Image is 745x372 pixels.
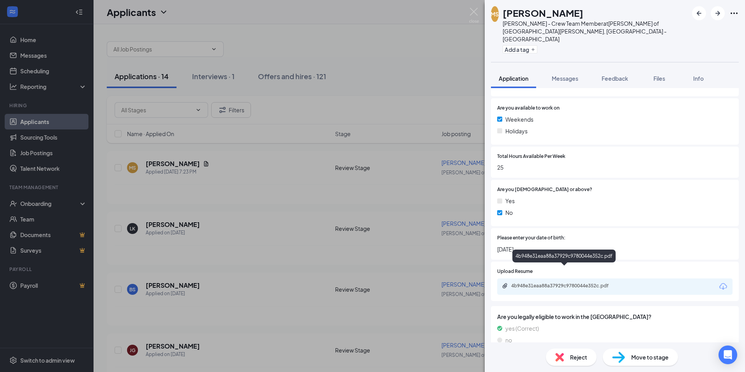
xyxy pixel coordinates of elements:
a: Paperclip4b948e31eaa88a37929c9780044e352c.pdf [502,283,628,290]
button: PlusAdd a tag [503,45,537,53]
span: Info [693,75,704,82]
span: Upload Resume [497,268,533,275]
svg: ArrowRight [713,9,722,18]
span: Move to stage [631,353,669,361]
span: Holidays [505,127,528,135]
span: Are you [DEMOGRAPHIC_DATA] or above? [497,186,592,193]
svg: Ellipses [729,9,739,18]
svg: Plus [531,47,535,52]
button: ArrowRight [711,6,725,20]
span: Total Hours Available Per Week [497,153,565,160]
span: Yes [505,197,515,205]
div: [PERSON_NAME] - Crew Team Member at [PERSON_NAME] of [GEOGRAPHIC_DATA][PERSON_NAME], [GEOGRAPHIC_... [503,19,688,43]
span: Files [653,75,665,82]
div: 4b948e31eaa88a37929c9780044e352c.pdf [512,250,616,262]
button: ArrowLeftNew [692,6,706,20]
span: Please enter your date of birth: [497,234,565,242]
span: [DATE] [497,245,733,253]
span: Reject [570,353,587,361]
span: Feedback [602,75,628,82]
span: no [505,336,512,344]
span: Application [499,75,528,82]
div: 4b948e31eaa88a37929c9780044e352c.pdf [511,283,620,289]
span: 25 [497,163,733,172]
span: Are you available to work on [497,105,560,112]
h1: [PERSON_NAME] [503,6,583,19]
span: yes (Correct) [505,324,539,333]
div: MS [491,10,499,18]
span: Weekends [505,115,533,124]
svg: ArrowLeftNew [694,9,704,18]
div: Open Intercom Messenger [719,345,737,364]
svg: Download [719,282,728,291]
span: Messages [552,75,578,82]
svg: Paperclip [502,283,508,289]
span: No [505,208,513,217]
span: Are you legally eligible to work in the [GEOGRAPHIC_DATA]? [497,312,733,321]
